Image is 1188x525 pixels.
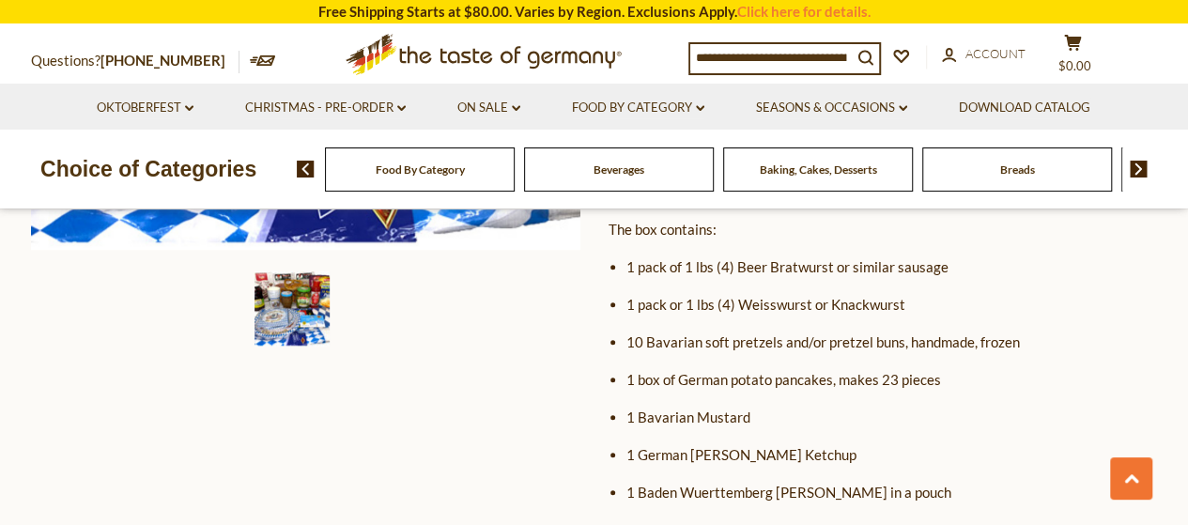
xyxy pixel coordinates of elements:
a: Account [942,44,1026,65]
a: Breads [1000,162,1035,177]
span: $0.00 [1058,58,1091,73]
a: Download Catalog [959,98,1090,118]
a: On Sale [457,98,520,118]
a: Beverages [594,162,644,177]
li: 1 Baden Wuerttemberg [PERSON_NAME] in a pouch [626,481,1158,504]
img: The Taste of Germany Oktoberfest Party Box for 8, Perishable - FREE SHIPPING [255,271,330,347]
li: 10 Bavarian soft pretzels and/or pretzel buns, handmade, frozen [626,331,1158,354]
a: Click here for details. [737,3,871,20]
li: 1 pack of 1 lbs (4) Beer Bratwurst or similar sausage [626,255,1158,279]
p: Questions? [31,49,239,73]
p: The box contains: [609,218,1158,241]
a: Food By Category [572,98,704,118]
li: 1 German [PERSON_NAME] Ketchup [626,443,1158,467]
li: 1 box of German potato pancakes, makes 23 pieces [626,368,1158,392]
a: Food By Category [376,162,465,177]
a: Oktoberfest [97,98,193,118]
img: previous arrow [297,161,315,178]
button: $0.00 [1045,34,1102,81]
a: [PHONE_NUMBER] [100,52,225,69]
li: 1 Bavarian Mustard [626,406,1158,429]
li: 1 pack or 1 lbs (4) Weisswurst or Knackwurst [626,293,1158,317]
a: Seasons & Occasions [756,98,907,118]
a: Christmas - PRE-ORDER [245,98,406,118]
img: next arrow [1130,161,1148,178]
a: Baking, Cakes, Desserts [760,162,877,177]
span: Account [965,46,1026,61]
